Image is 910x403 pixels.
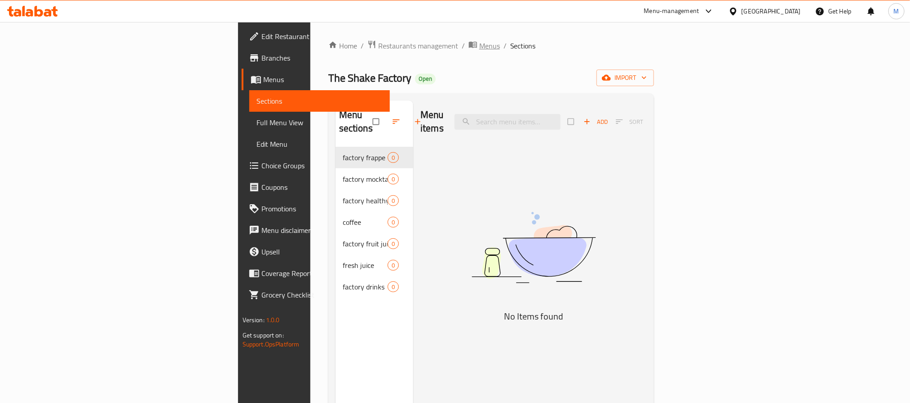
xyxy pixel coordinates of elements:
button: Add section [408,112,429,131]
span: Edit Menu [256,139,383,149]
span: 0 [388,218,398,227]
a: Sections [249,90,390,112]
nav: Menu sections [336,143,413,301]
span: Coupons [261,182,383,193]
div: items [388,260,399,271]
span: Menus [479,40,500,51]
span: factory drinks [343,281,388,292]
a: Menus [468,40,500,52]
a: Edit Restaurant [242,26,390,47]
span: The Shake Factory [328,68,411,88]
div: factory healthy0 [336,190,413,211]
span: 0 [388,261,398,270]
span: factory fruit juices [343,238,388,249]
input: search [455,114,561,130]
div: items [388,217,399,228]
div: [GEOGRAPHIC_DATA] [742,6,801,16]
span: M [894,6,899,16]
span: Select section first [610,115,649,129]
span: Open [415,75,436,83]
span: Select all sections [367,113,386,130]
li: / [504,40,507,51]
span: Get support on: [243,329,284,341]
a: Upsell [242,241,390,263]
span: Sections [510,40,536,51]
span: 0 [388,175,398,184]
span: 0 [388,283,398,291]
div: items [388,174,399,184]
span: Sort sections [386,112,408,131]
span: 1.0.0 [266,314,280,326]
div: Menu-management [644,6,699,17]
span: Branches [261,53,383,63]
span: Menus [263,74,383,85]
div: factory mocktails0 [336,168,413,190]
span: 0 [388,153,398,162]
span: Add item [581,115,610,129]
a: Edit Menu [249,133,390,155]
a: Grocery Checklist [242,284,390,306]
span: Full Menu View [256,117,383,128]
span: Choice Groups [261,160,383,171]
button: import [596,70,654,86]
a: Restaurants management [367,40,458,52]
nav: breadcrumb [328,40,654,52]
span: Grocery Checklist [261,289,383,300]
a: Coupons [242,176,390,198]
h2: Menu items [420,108,444,135]
div: coffee0 [336,211,413,233]
li: / [462,40,465,51]
span: Menu disclaimer [261,225,383,236]
span: Upsell [261,246,383,257]
div: factory frappe0 [336,147,413,168]
button: Add [581,115,610,129]
a: Choice Groups [242,155,390,176]
div: Open [415,74,436,84]
span: Coverage Report [261,268,383,279]
div: fresh juice0 [336,254,413,276]
h5: No Items found [421,309,646,324]
span: factory frappe [343,152,388,163]
span: factory healthy [343,195,388,206]
div: factory fruit juices0 [336,233,413,254]
span: factory mocktails [343,174,388,184]
span: 0 [388,240,398,248]
a: Promotions [242,198,390,219]
div: factory drinks0 [336,276,413,298]
div: items [388,195,399,206]
div: items [388,238,399,249]
img: dish.svg [421,188,646,307]
span: Promotions [261,203,383,214]
a: Coverage Report [242,263,390,284]
span: fresh juice [343,260,388,271]
a: Support.OpsPlatform [243,338,300,350]
span: Edit Restaurant [261,31,383,42]
a: Full Menu View [249,112,390,133]
a: Menus [242,69,390,90]
a: Branches [242,47,390,69]
span: coffee [343,217,388,228]
span: 0 [388,197,398,205]
span: Sections [256,96,383,106]
div: items [388,281,399,292]
span: Add [583,117,608,127]
span: import [604,72,647,83]
span: Version: [243,314,265,326]
span: Restaurants management [378,40,458,51]
a: Menu disclaimer [242,219,390,241]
